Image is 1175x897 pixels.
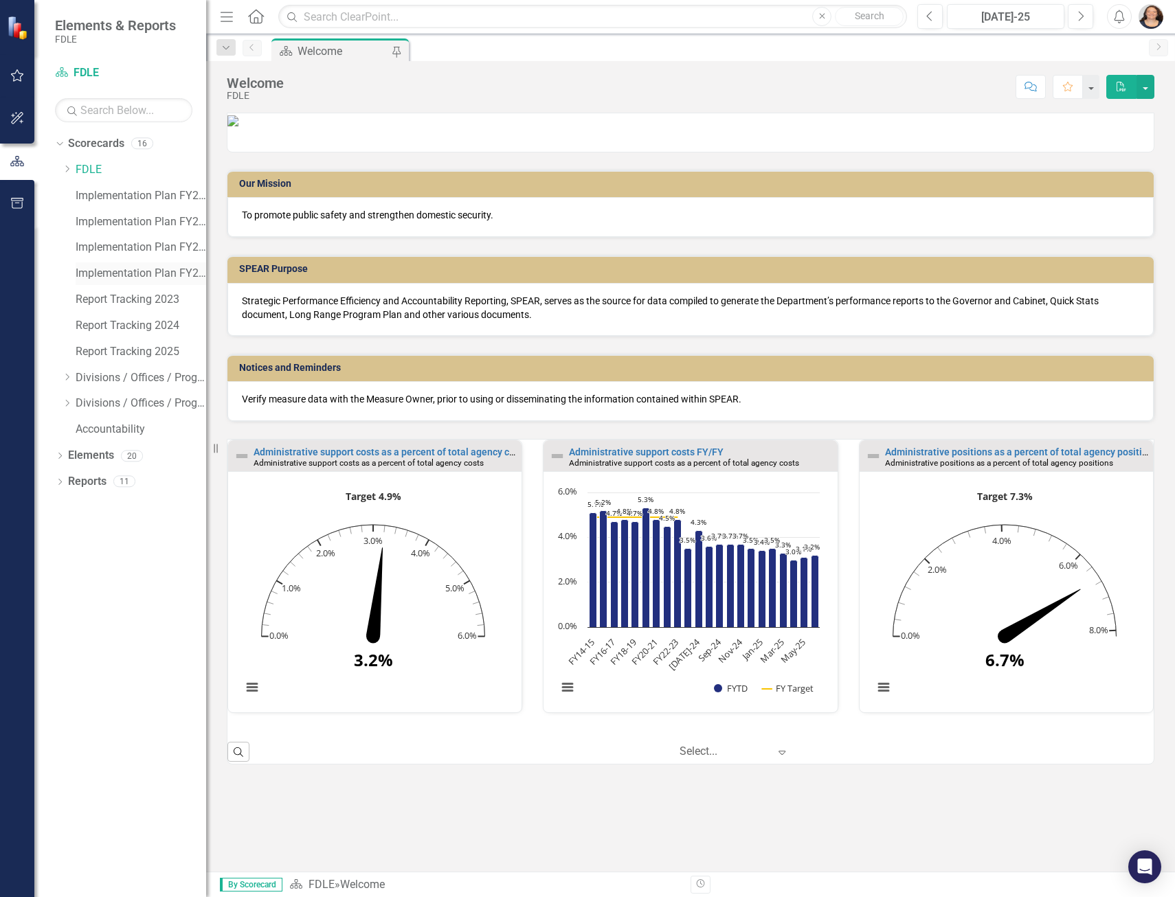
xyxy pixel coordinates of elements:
[1128,850,1161,883] div: Open Intercom Messenger
[680,535,695,545] text: 3.5%
[711,531,727,541] text: 3.7%
[76,344,206,360] a: Report Tracking 2025
[701,533,717,543] text: 3.6%
[55,17,176,34] span: Elements & Reports
[278,5,907,29] input: Search ClearPoint...
[76,188,206,204] a: Implementation Plan FY22/23
[569,458,799,468] small: Administrative support costs as a percent of total agency costs
[695,635,724,664] text: Sep-24
[1089,624,1108,636] text: 8.0%
[606,508,622,518] text: 4.7%
[113,476,135,488] div: 11
[659,513,675,523] text: 4.5%
[674,519,682,627] path: FY22-23, 4.8. FYTD.
[1139,4,1163,29] img: Elizabeth Martin
[595,497,611,507] text: 5.2%
[716,544,724,627] path: Sep-24, 3.7. FYTD.
[650,636,681,667] text: FY22-23
[549,448,566,464] img: Not Defined
[254,446,554,457] a: Administrative support costs as a percent of total agency costs FYTD
[269,628,289,641] text: 0.0%
[76,162,206,178] a: FDLE
[220,878,282,892] span: By Scorecard
[714,682,748,694] button: Show FYTD
[722,531,738,541] text: 3.7%
[648,506,664,516] text: 4.8%
[242,294,1139,321] p: Strategic Performance Efficiency and Accountability Reporting, SPEAR, serves as the source for da...
[590,508,819,627] g: FYTD, series 1 of 2. Bar series with 22 bars.
[762,682,814,694] button: Show FY Target
[835,7,904,26] button: Search
[743,535,759,545] text: 3.5%
[764,535,780,545] text: 3.5%
[239,264,1147,274] h3: SPEAR Purpose
[68,448,114,464] a: Elements
[590,512,597,627] path: FY14-15, 5.1. FYTD.
[550,486,827,709] svg: Interactive chart
[759,550,766,627] path: Jan-25, 3.4. FYTD.
[859,440,1154,712] div: Double-Click to Edit
[68,136,124,152] a: Scorecards
[242,208,1139,222] p: To promote public safety and strengthen domestic security.
[340,878,385,891] div: Welcome
[684,548,692,627] path: FY23-24, 3.5. FYTD.
[927,563,946,575] text: 2.0%
[866,486,1146,709] div: Target 7.3%. Highcharts interactive chart.
[282,581,301,593] text: 1.0%
[758,636,787,665] text: Mar-25
[666,635,703,672] text: [DATE]-24
[55,34,176,45] small: FDLE
[769,548,776,627] path: Feb-25, 3.5. FYTD.
[569,446,724,457] a: Administrative support costs FY/FY
[76,214,206,230] a: Implementation Plan FY23/24
[642,508,650,627] path: FY19-20, 5.3. FYTD.
[76,422,206,438] a: Accountability
[754,537,770,547] text: 3.4%
[631,521,639,627] path: FY18-19, 4.7. FYTD.
[316,547,335,559] text: 2.0%
[621,519,629,627] path: FY17-18, 4.8. FYTD.
[796,544,812,554] text: 3.1%
[855,10,884,21] span: Search
[121,450,143,462] div: 20
[587,499,603,509] text: 5.1%
[7,16,31,40] img: ClearPoint Strategy
[1000,583,1084,642] path: 6.7. FYTD.
[76,396,206,411] a: Divisions / Offices / Programs FY 25/26
[68,474,107,490] a: Reports
[874,678,893,697] button: View chart menu, Target 7.3%
[790,560,798,627] path: Apr-25, 3. FYTD.
[76,318,206,334] a: Report Tracking 2024
[804,542,820,552] text: 3.2%
[775,540,791,549] text: 3.3%
[566,636,596,667] text: FY14-15
[242,394,741,405] span: Verify measure data with the Measure Owner, prior to using or disseminating the information conta...
[363,534,383,547] text: 3.0%
[558,485,577,497] text: 6.0%
[885,458,1113,468] small: Administrative positions as a percent of total agency positions
[992,534,1011,547] text: 4.0%
[780,553,787,627] path: Mar-25, 3.3. FYTD.
[900,628,919,641] text: 0.0%
[235,486,515,709] div: Target 4.9%. Highcharts interactive chart.
[558,620,577,632] text: 0.0%
[715,635,745,665] text: Nov-24
[55,65,192,81] a: FDLE
[779,636,808,666] text: May-25
[243,678,262,697] button: View chart menu, Target 4.9%
[239,179,1147,189] h3: Our Mission
[235,486,511,709] svg: Interactive chart
[748,548,755,627] path: Dec-24, 3.5. FYTD.
[289,877,680,893] div: »
[985,648,1025,671] text: 6.7%
[227,115,238,126] img: SPEAR_4_with%20FDLE%20New%20Logo_2.jpg
[691,517,706,527] text: 4.3%
[366,547,389,637] path: 3.2. FYTD.
[947,4,1064,29] button: [DATE]-25
[727,544,735,627] path: Oct-24, 3.7. FYTD.
[227,76,284,91] div: Welcome
[653,519,660,627] path: FY20-21, 4.8. FYTD.
[558,678,577,697] button: View chart menu, Chart
[616,506,632,516] text: 4.8%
